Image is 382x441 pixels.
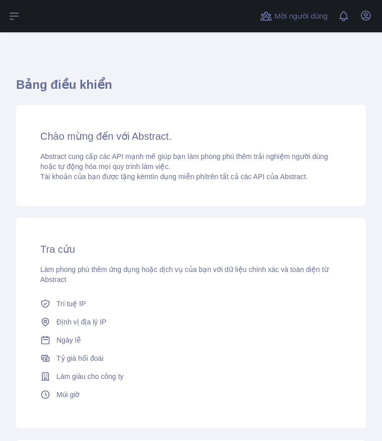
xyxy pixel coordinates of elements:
font: Mời người dùng [274,12,328,20]
a: Ngày lễ [36,331,346,349]
font: Trí tuệ IP [56,300,86,308]
font: Tài khoản của bạn được tặng kèm [40,173,150,181]
font: Tra cứu [40,244,75,255]
font: Định vị địa lý IP [56,318,106,326]
button: Mời người dùng [258,8,330,24]
font: Abstract cung cấp các API mạnh mẽ giúp bạn làm phong phú thêm trải nghiệm người dùng hoặc tự động... [40,152,328,171]
font: Làm giàu cho công ty [56,372,123,380]
a: Làm giàu cho công ty [36,367,346,385]
a: Trí tuệ IP [36,295,346,313]
font: Bảng điều khiển [16,78,112,91]
font: trên tất cả các API của Abstract. [206,173,308,181]
font: Tỷ giá hối đoái [56,354,103,362]
font: tín dụng miễn phí [150,173,206,181]
font: Làm phong phú thêm ứng dụng hoặc dịch vụ của bạn với dữ liệu chính xác và toàn diện từ Abstract [40,265,329,284]
font: Ngày lễ [56,336,81,344]
a: Múi giờ [36,385,346,404]
a: Tỷ giá hối đoái [36,349,346,367]
a: Định vị địa lý IP [36,313,346,331]
font: Múi giờ [56,391,80,399]
font: Chào mừng đến với Abstract. [40,131,171,142]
